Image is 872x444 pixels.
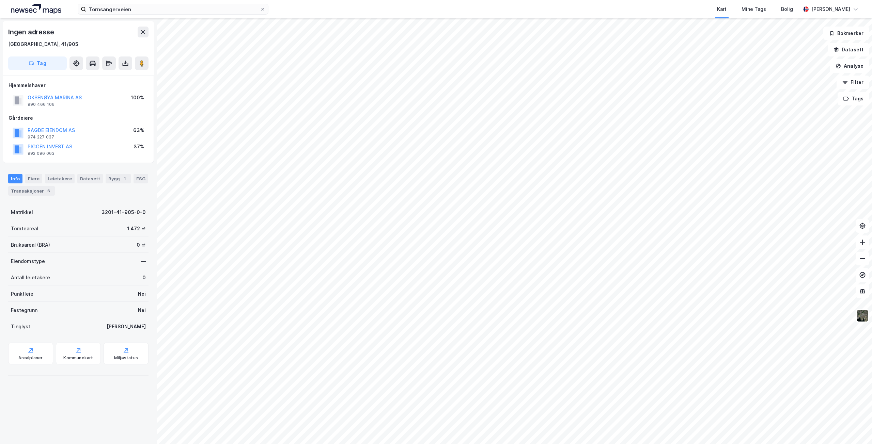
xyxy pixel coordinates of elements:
div: Hjemmelshaver [9,81,148,89]
img: logo.a4113a55bc3d86da70a041830d287a7e.svg [11,4,61,14]
div: ESG [134,174,148,183]
iframe: Chat Widget [838,411,872,444]
div: 63% [133,126,144,134]
div: 0 [142,274,146,282]
div: Antall leietakere [11,274,50,282]
div: 100% [131,94,144,102]
div: Eiendomstype [11,257,45,265]
div: Festegrunn [11,306,37,314]
div: Leietakere [45,174,75,183]
div: [PERSON_NAME] [107,323,146,331]
div: Mine Tags [742,5,766,13]
div: Tinglyst [11,323,30,331]
div: 0 ㎡ [137,241,146,249]
div: Datasett [77,174,103,183]
div: Punktleie [11,290,33,298]
input: Søk på adresse, matrikkel, gårdeiere, leietakere eller personer [86,4,260,14]
div: 992 096 063 [28,151,54,156]
button: Datasett [828,43,869,56]
button: Tags [838,92,869,105]
div: [GEOGRAPHIC_DATA], 41/905 [8,40,78,48]
div: Matrikkel [11,208,33,216]
div: Nei [138,306,146,314]
div: Eiere [25,174,42,183]
div: 37% [134,143,144,151]
button: Filter [837,76,869,89]
div: Info [8,174,22,183]
div: Ingen adresse [8,27,55,37]
div: 974 227 037 [28,134,54,140]
div: 6 [45,187,52,194]
div: Nei [138,290,146,298]
img: 9k= [856,309,869,322]
div: Miljøstatus [114,355,138,361]
div: Kommunekart [63,355,93,361]
div: Kontrollprogram for chat [838,411,872,444]
div: Bruksareal (BRA) [11,241,50,249]
div: 1 [121,175,128,182]
div: [PERSON_NAME] [811,5,850,13]
div: Tomteareal [11,225,38,233]
div: Bygg [106,174,131,183]
div: Kart [717,5,727,13]
div: 990 466 106 [28,102,54,107]
div: Arealplaner [18,355,43,361]
button: Bokmerker [823,27,869,40]
div: 1 472 ㎡ [127,225,146,233]
div: — [141,257,146,265]
div: 3201-41-905-0-0 [102,208,146,216]
button: Tag [8,56,67,70]
div: Bolig [781,5,793,13]
div: Gårdeiere [9,114,148,122]
button: Analyse [830,59,869,73]
div: Transaksjoner [8,186,55,196]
